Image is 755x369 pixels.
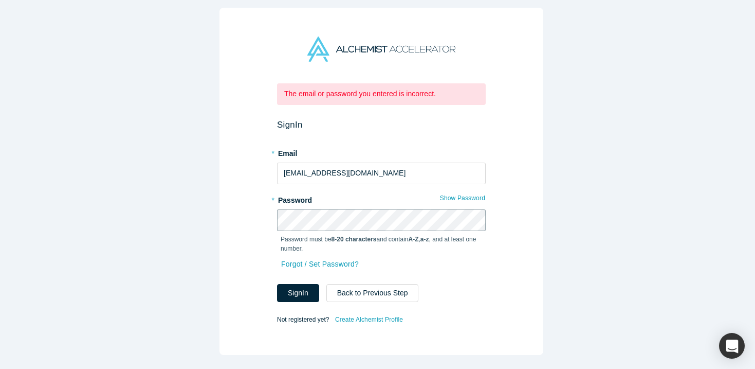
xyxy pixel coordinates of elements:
[335,313,403,326] a: Create Alchemist Profile
[277,284,319,302] button: SignIn
[307,37,455,62] img: Alchemist Accelerator Logo
[332,236,377,243] strong: 8-20 characters
[326,284,419,302] button: Back to Previous Step
[420,236,429,243] strong: a-z
[439,191,486,205] button: Show Password
[284,89,478,99] p: The email or password you entered is incorrect.
[277,119,486,130] h2: Sign In
[281,235,482,253] p: Password must be and contain , , and at least one number.
[409,236,419,243] strong: A-Z
[277,315,329,323] span: Not registered yet?
[277,145,486,159] label: Email
[281,255,359,273] a: Forgot / Set Password?
[277,191,486,206] label: Password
